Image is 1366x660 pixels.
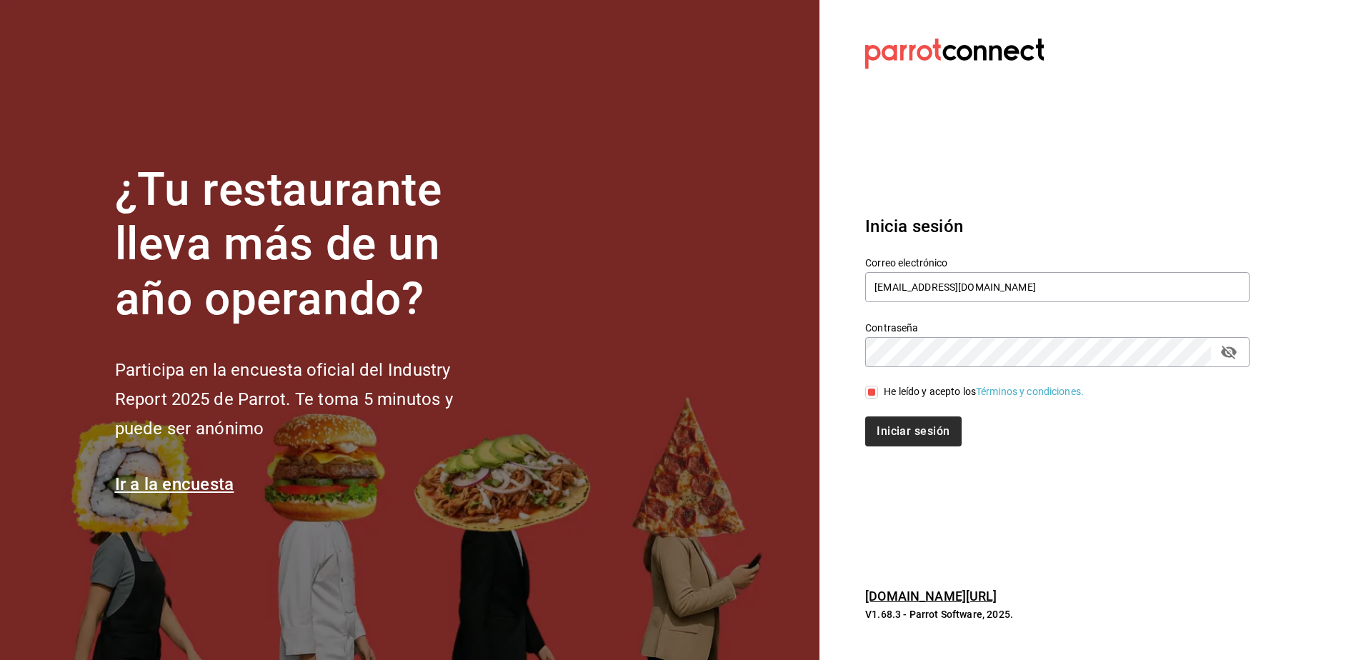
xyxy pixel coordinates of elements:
[865,607,1250,621] p: V1.68.3 - Parrot Software, 2025.
[115,356,501,443] h2: Participa en la encuesta oficial del Industry Report 2025 de Parrot. Te toma 5 minutos y puede se...
[865,322,1250,332] label: Contraseña
[865,214,1250,239] h3: Inicia sesión
[865,272,1250,302] input: Ingresa tu correo electrónico
[976,386,1084,397] a: Términos y condiciones.
[865,589,997,604] a: [DOMAIN_NAME][URL]
[884,384,1084,399] div: He leído y acepto los
[1217,340,1241,364] button: passwordField
[865,257,1250,267] label: Correo electrónico
[115,474,234,494] a: Ir a la encuesta
[115,163,501,327] h1: ¿Tu restaurante lleva más de un año operando?
[865,416,961,446] button: Iniciar sesión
